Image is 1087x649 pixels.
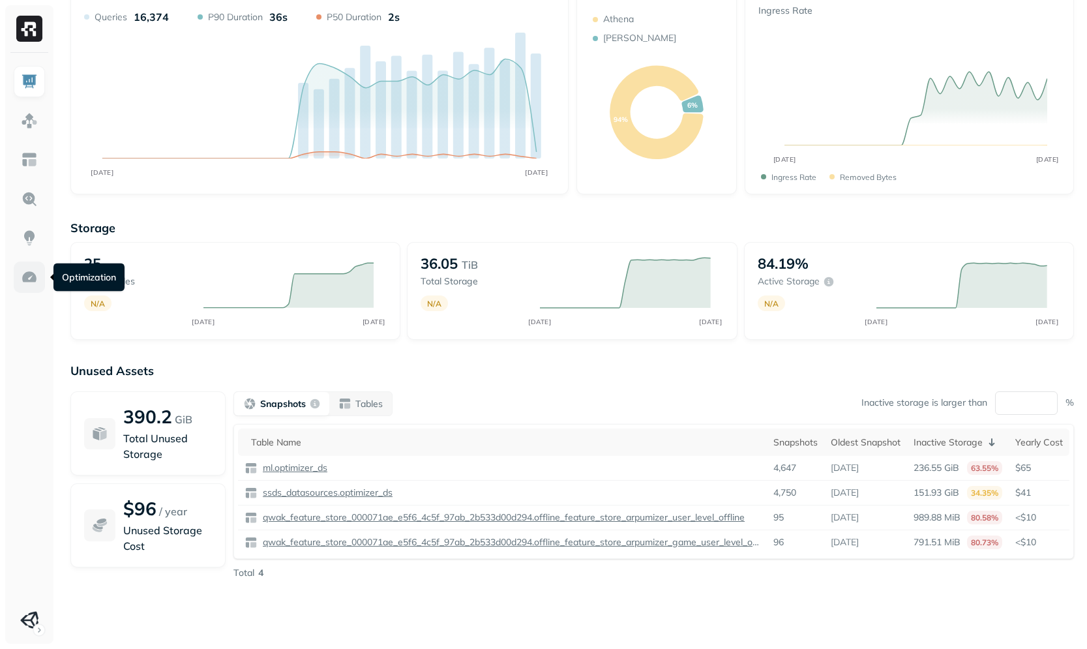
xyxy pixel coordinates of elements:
[91,168,113,176] tspan: [DATE]
[251,436,760,449] div: Table Name
[233,567,254,579] p: Total
[831,536,859,549] p: [DATE]
[84,254,101,273] p: 25
[967,511,1002,524] p: 80.58%
[1015,487,1063,499] p: $41
[245,462,258,475] img: table
[123,430,212,462] p: Total Unused Storage
[260,487,393,499] p: ssds_datasources.optimizer_ds
[245,511,258,524] img: table
[758,5,826,17] p: Ingress Rate
[70,363,1074,378] p: Unused Assets
[260,398,306,410] p: Snapshots
[967,536,1002,549] p: 80.73%
[175,412,192,427] p: GiB
[258,567,263,579] p: 4
[773,462,796,474] p: 4,647
[758,275,820,288] p: Active storage
[159,504,187,519] p: / year
[831,511,859,524] p: [DATE]
[123,405,172,428] p: 390.2
[91,299,105,309] p: N/A
[258,487,393,499] a: ssds_datasources.optimizer_ds
[260,536,760,549] p: qwak_feature_store_000071ae_e5f6_4c5f_97ab_2b533d00d294.offline_feature_store_arpumizer_game_user...
[123,522,212,554] p: Unused Storage Cost
[831,462,859,474] p: [DATE]
[21,230,38,247] img: Insights
[914,511,960,524] p: 989.88 MiB
[687,101,698,110] text: 6%
[123,497,156,520] p: $96
[53,264,125,292] div: Optimization
[528,318,551,325] tspan: [DATE]
[1035,318,1058,325] tspan: [DATE]
[614,115,628,124] text: 94%
[245,536,258,549] img: table
[70,220,1074,235] p: Storage
[421,275,527,288] p: Total storage
[699,318,722,325] tspan: [DATE]
[831,487,859,499] p: [DATE]
[1015,436,1063,449] div: Yearly Cost
[21,73,38,90] img: Dashboard
[388,10,400,23] p: 2s
[967,486,1002,500] p: 34.35%
[95,11,127,23] p: Queries
[363,318,385,325] tspan: [DATE]
[84,275,190,288] p: Total tables
[914,436,983,449] p: Inactive Storage
[355,398,383,410] p: Tables
[525,168,548,176] tspan: [DATE]
[245,487,258,500] img: table
[21,269,38,286] img: Optimization
[1036,155,1059,164] tspan: [DATE]
[773,487,796,499] p: 4,750
[840,172,897,182] p: Removed bytes
[603,13,634,25] p: Athena
[861,397,987,409] p: Inactive storage is larger than
[914,487,959,499] p: 151.93 GiB
[192,318,215,325] tspan: [DATE]
[260,462,327,474] p: ml.optimizer_ds
[21,190,38,207] img: Query Explorer
[258,462,327,474] a: ml.optimizer_ds
[865,318,888,325] tspan: [DATE]
[260,511,745,524] p: qwak_feature_store_000071ae_e5f6_4c5f_97ab_2b533d00d294.offline_feature_store_arpumizer_user_leve...
[208,11,263,23] p: P90 Duration
[914,536,960,549] p: 791.51 MiB
[258,536,760,549] a: qwak_feature_store_000071ae_e5f6_4c5f_97ab_2b533d00d294.offline_feature_store_arpumizer_game_user...
[21,112,38,129] img: Assets
[462,257,478,273] p: TiB
[773,155,796,164] tspan: [DATE]
[258,511,745,524] a: qwak_feature_store_000071ae_e5f6_4c5f_97ab_2b533d00d294.offline_feature_store_arpumizer_user_leve...
[764,299,779,309] p: N/A
[758,254,809,273] p: 84.19%
[1015,536,1063,549] p: <$10
[773,536,784,549] p: 96
[773,511,784,524] p: 95
[1015,462,1063,474] p: $65
[21,151,38,168] img: Asset Explorer
[603,32,676,44] p: [PERSON_NAME]
[20,611,38,629] img: Unity
[771,172,816,182] p: Ingress Rate
[427,299,441,309] p: N/A
[16,16,42,42] img: Ryft
[134,10,169,23] p: 16,374
[1015,511,1063,524] p: <$10
[421,254,458,273] p: 36.05
[831,436,901,449] div: Oldest Snapshot
[1065,397,1074,409] p: %
[773,436,818,449] div: Snapshots
[269,10,288,23] p: 36s
[914,462,959,474] p: 236.55 GiB
[967,461,1002,475] p: 63.55%
[327,11,381,23] p: P50 Duration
